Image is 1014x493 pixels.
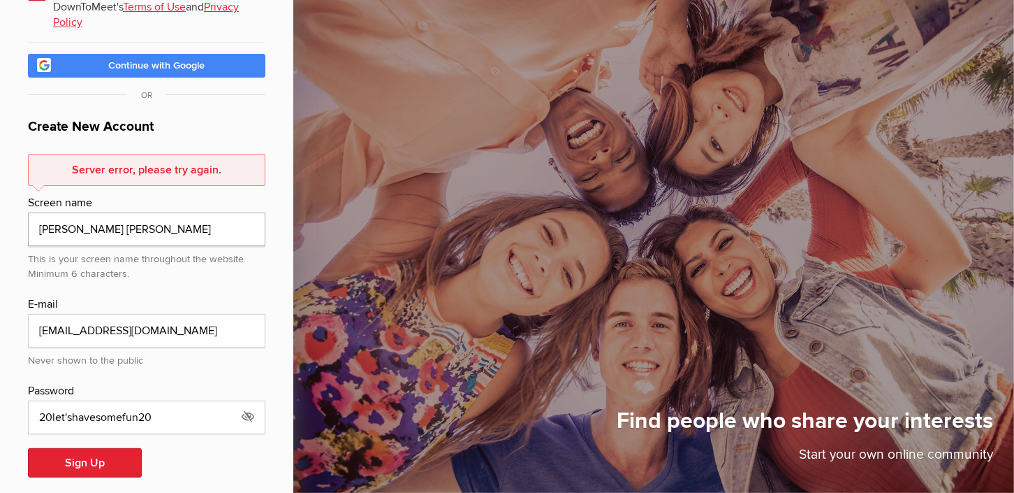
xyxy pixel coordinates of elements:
[28,154,265,186] div: Server error, please try again.
[28,448,142,478] button: Sign Up
[28,296,265,314] div: E-mail
[28,117,265,145] h1: Create New Account
[28,213,265,246] input: e.g. John Smith or John S.
[127,90,166,101] span: OR
[28,401,265,434] input: Minimum 6 characters
[28,348,265,369] div: Never shown to the public
[617,445,993,472] p: Start your own online community
[617,407,993,445] h1: Find people who share your interests
[28,54,265,78] a: Continue with Google
[28,383,265,401] div: Password
[108,59,205,71] span: Continue with Google
[28,246,265,282] div: This is your screen name throughout the website. Minimum 6 characters.
[28,194,265,213] div: Screen name
[28,314,265,348] input: email@address.com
